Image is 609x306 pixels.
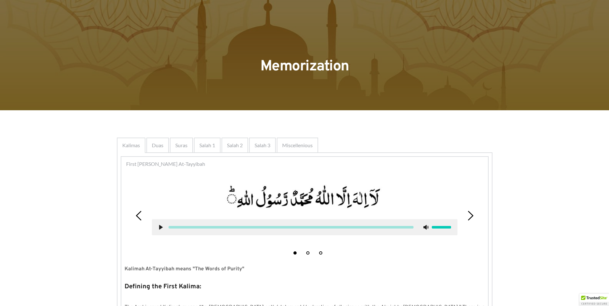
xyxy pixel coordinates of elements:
[579,294,609,306] div: TrustedSite Certified
[175,141,187,149] span: Suras
[199,141,215,149] span: Salah 1
[152,141,163,149] span: Duas
[126,160,205,168] span: First [PERSON_NAME] At-Tayyibah
[319,251,322,255] button: 3 of 3
[122,141,140,149] span: Kalimas
[260,57,349,76] span: Memorization
[282,141,313,149] span: Miscellenious
[227,141,243,149] span: Salah 2
[125,266,244,272] strong: Kalimah At-Tayyibah means "The Words of Purity"
[255,141,270,149] span: Salah 3
[125,283,201,291] strong: Defining the First Kalima:
[293,251,297,255] button: 1 of 3
[306,251,309,255] button: 2 of 3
